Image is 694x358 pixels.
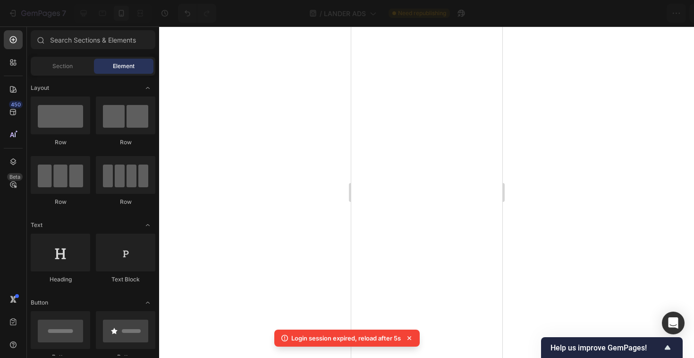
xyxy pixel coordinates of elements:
[140,295,155,310] span: Toggle open
[31,30,155,49] input: Search Sections & Elements
[320,9,322,18] span: /
[31,221,42,229] span: Text
[604,9,620,17] span: Save
[550,343,662,352] span: Help us improve GemPages!
[113,62,135,70] span: Element
[662,312,685,334] div: Open Intercom Messenger
[96,198,155,206] div: Row
[62,8,66,19] p: 7
[550,342,673,353] button: Show survey - Help us improve GemPages!
[140,218,155,233] span: Toggle open
[324,9,366,18] span: LANDER ADS
[7,173,23,181] div: Beta
[96,138,155,147] div: Row
[31,84,49,92] span: Layout
[140,80,155,96] span: Toggle open
[4,4,70,23] button: 7
[52,62,73,70] span: Section
[398,9,446,17] span: Need republishing
[31,198,90,206] div: Row
[291,333,401,343] p: Login session expired, reload after 5s
[351,26,502,358] iframe: Design area
[31,275,90,284] div: Heading
[31,138,90,147] div: Row
[639,9,663,18] div: Publish
[96,275,155,284] div: Text Block
[596,4,627,23] button: Save
[178,4,216,23] div: Undo/Redo
[631,4,671,23] button: Publish
[31,298,48,307] span: Button
[9,101,23,108] div: 450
